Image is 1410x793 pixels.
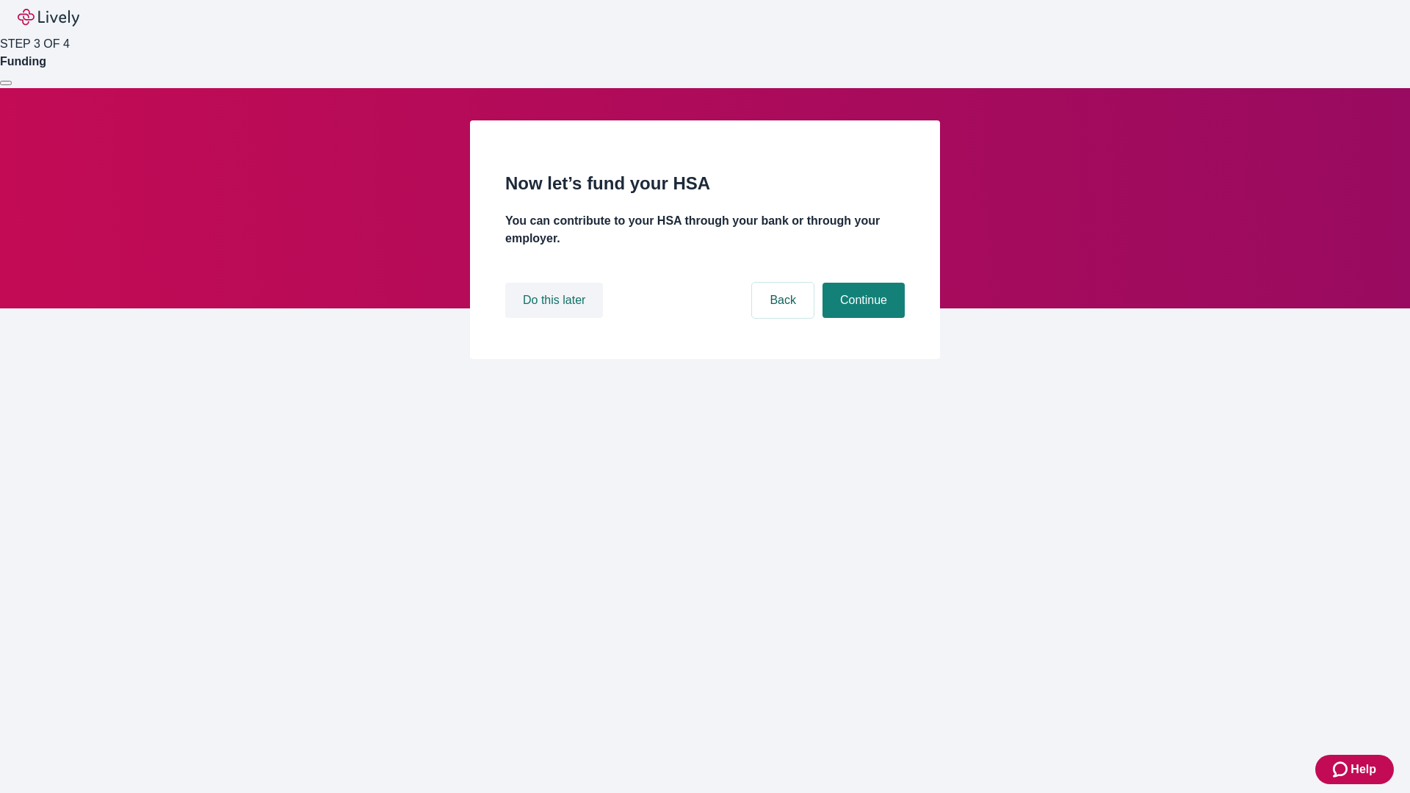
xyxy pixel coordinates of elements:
[1351,761,1376,778] span: Help
[505,170,905,197] h2: Now let’s fund your HSA
[1333,761,1351,778] svg: Zendesk support icon
[752,283,814,318] button: Back
[505,283,603,318] button: Do this later
[822,283,905,318] button: Continue
[18,9,79,26] img: Lively
[1315,755,1394,784] button: Zendesk support iconHelp
[505,212,905,247] h4: You can contribute to your HSA through your bank or through your employer.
